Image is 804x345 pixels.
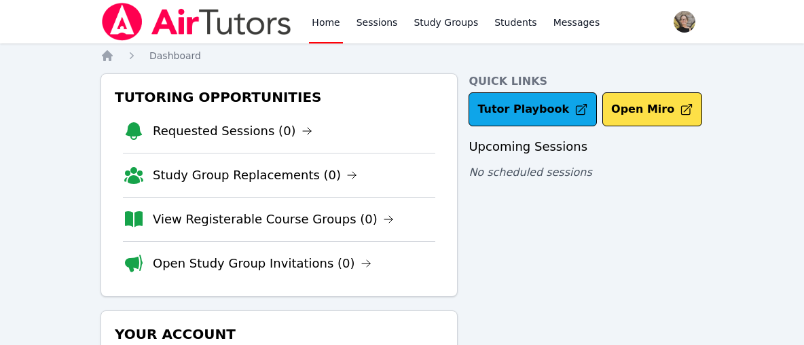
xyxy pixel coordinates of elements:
[469,92,597,126] a: Tutor Playbook
[153,254,371,273] a: Open Study Group Invitations (0)
[469,73,703,90] h4: Quick Links
[100,49,703,62] nav: Breadcrumb
[153,210,394,229] a: View Registerable Course Groups (0)
[153,122,312,141] a: Requested Sessions (0)
[149,49,201,62] a: Dashboard
[553,16,600,29] span: Messages
[602,92,702,126] button: Open Miro
[100,3,293,41] img: Air Tutors
[149,50,201,61] span: Dashboard
[112,85,446,109] h3: Tutoring Opportunities
[469,137,703,156] h3: Upcoming Sessions
[153,166,357,185] a: Study Group Replacements (0)
[469,166,591,179] span: No scheduled sessions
